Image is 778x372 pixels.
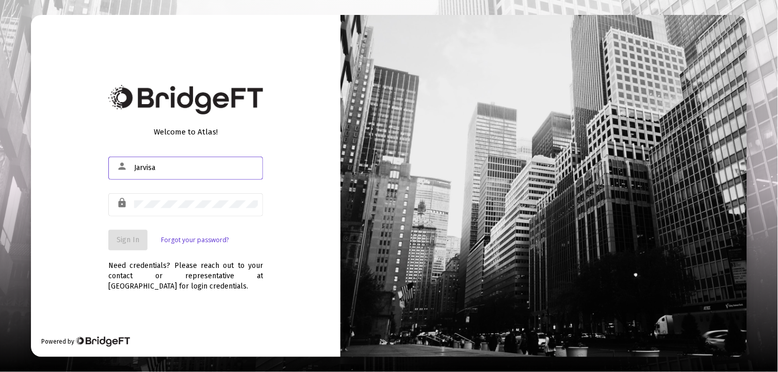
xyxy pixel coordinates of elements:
div: Need credentials? Please reach out to your contact or representative at [GEOGRAPHIC_DATA] for log... [108,250,263,292]
img: Bridge Financial Technology Logo [75,336,129,347]
mat-icon: person [117,160,129,173]
div: Powered by [41,336,129,347]
button: Sign In [108,230,148,250]
div: Welcome to Atlas! [108,127,263,137]
a: Forgot your password? [161,235,229,245]
input: Email or Username [134,164,258,172]
span: Sign In [117,235,139,244]
mat-icon: lock [117,197,129,209]
img: Bridge Financial Technology Logo [108,85,263,114]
